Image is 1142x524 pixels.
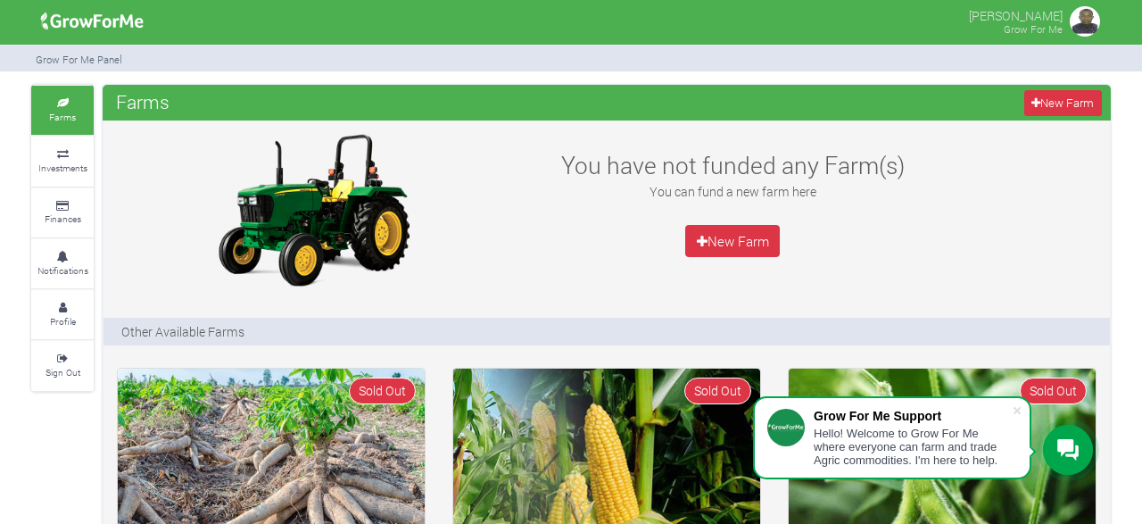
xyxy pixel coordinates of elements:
a: Profile [31,290,94,339]
span: Farms [112,84,174,120]
span: Sold Out [1020,378,1087,403]
a: Sign Out [31,341,94,390]
small: Finances [45,212,81,225]
h3: You have not funded any Farm(s) [539,151,926,179]
small: Farms [49,111,76,123]
small: Sign Out [46,366,80,378]
a: New Farm [685,225,780,257]
a: Farms [31,86,94,135]
small: Profile [50,315,76,328]
img: growforme image [202,129,425,290]
a: Finances [31,188,94,237]
a: Notifications [31,239,94,288]
p: You can fund a new farm here [539,182,926,201]
small: Investments [38,162,87,174]
small: Grow For Me Panel [36,53,122,66]
a: Investments [31,137,94,186]
img: growforme image [35,4,150,39]
img: growforme image [1067,4,1103,39]
span: Sold Out [349,378,416,403]
p: [PERSON_NAME] [969,4,1063,25]
div: Hello! Welcome to Grow For Me where everyone can farm and trade Agric commodities. I'm here to help. [814,427,1012,467]
div: Grow For Me Support [814,409,1012,423]
p: Other Available Farms [121,322,244,341]
small: Notifications [37,264,88,277]
small: Grow For Me [1004,22,1063,36]
a: New Farm [1024,90,1102,116]
span: Sold Out [684,378,751,403]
